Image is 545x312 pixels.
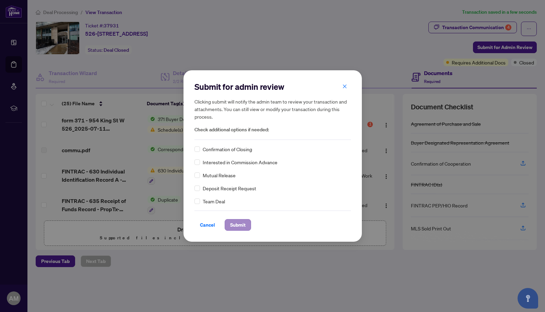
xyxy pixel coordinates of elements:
[194,126,351,134] span: Check additional options if needed:
[194,219,221,231] button: Cancel
[194,81,351,92] h2: Submit for admin review
[203,158,277,166] span: Interested in Commission Advance
[203,145,252,153] span: Confirmation of Closing
[200,219,215,230] span: Cancel
[203,197,225,205] span: Team Deal
[230,219,246,230] span: Submit
[342,84,347,89] span: close
[194,98,351,120] h5: Clicking submit will notify the admin team to review your transaction and attachments. You can st...
[203,171,236,179] span: Mutual Release
[225,219,251,231] button: Submit
[203,184,256,192] span: Deposit Receipt Request
[518,288,538,309] button: Open asap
